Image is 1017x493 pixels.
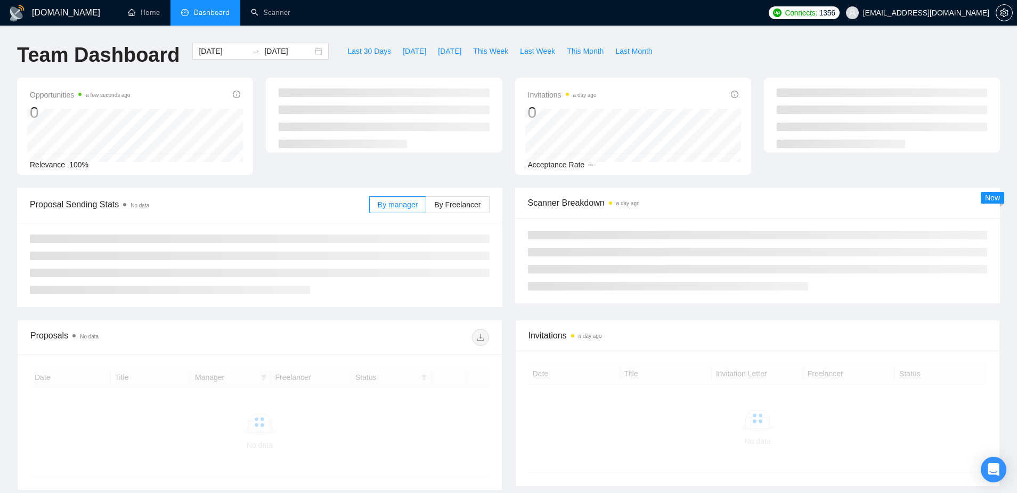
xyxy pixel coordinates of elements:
[528,196,988,209] span: Scanner Breakdown
[17,43,180,68] h1: Team Dashboard
[514,43,561,60] button: Last Week
[579,333,602,339] time: a day ago
[131,203,149,208] span: No data
[378,200,418,209] span: By manager
[985,193,1000,202] span: New
[561,43,609,60] button: This Month
[264,45,313,57] input: End date
[981,457,1006,482] div: Open Intercom Messenger
[128,8,160,17] a: homeHome
[996,9,1012,17] span: setting
[785,7,817,19] span: Connects:
[30,329,259,346] div: Proposals
[199,45,247,57] input: Start date
[773,9,782,17] img: upwork-logo.png
[251,8,290,17] a: searchScanner
[528,329,987,342] span: Invitations
[181,9,189,16] span: dashboard
[438,45,461,57] span: [DATE]
[30,160,65,169] span: Relevance
[80,334,99,340] span: No data
[567,45,604,57] span: This Month
[609,43,658,60] button: Last Month
[528,160,585,169] span: Acceptance Rate
[996,9,1013,17] a: setting
[573,92,597,98] time: a day ago
[996,4,1013,21] button: setting
[434,200,481,209] span: By Freelancer
[731,91,738,98] span: info-circle
[520,45,555,57] span: Last Week
[9,5,26,22] img: logo
[467,43,514,60] button: This Week
[819,7,835,19] span: 1356
[403,45,426,57] span: [DATE]
[473,45,508,57] span: This Week
[397,43,432,60] button: [DATE]
[615,45,652,57] span: Last Month
[528,102,597,123] div: 0
[432,43,467,60] button: [DATE]
[30,198,369,211] span: Proposal Sending Stats
[233,91,240,98] span: info-circle
[341,43,397,60] button: Last 30 Days
[194,8,230,17] span: Dashboard
[86,92,130,98] time: a few seconds ago
[30,102,131,123] div: 0
[528,88,597,101] span: Invitations
[849,9,856,17] span: user
[589,160,593,169] span: --
[69,160,88,169] span: 100%
[251,47,260,55] span: to
[616,200,640,206] time: a day ago
[30,88,131,101] span: Opportunities
[347,45,391,57] span: Last 30 Days
[251,47,260,55] span: swap-right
